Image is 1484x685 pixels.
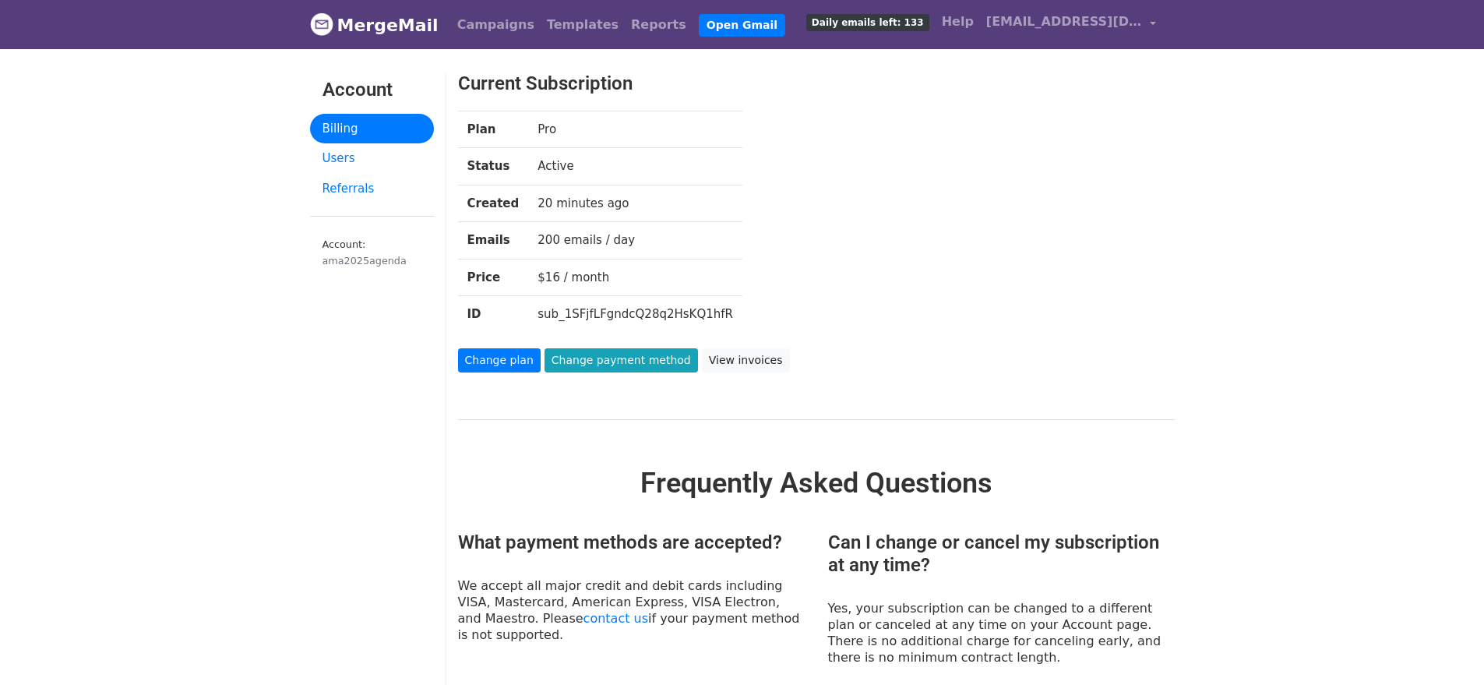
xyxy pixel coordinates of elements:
[458,259,529,296] th: Price
[458,148,529,185] th: Status
[528,148,742,185] td: Active
[806,14,929,31] span: Daily emails left: 133
[699,14,785,37] a: Open Gmail
[583,611,648,626] a: contact us
[310,114,434,144] a: Billing
[323,253,421,268] div: ama2025agenda
[310,9,439,41] a: MergeMail
[528,296,742,333] td: sub_1SFjfLFgndcQ28q2HsKQ1hfR
[458,531,805,554] h3: What payment methods are accepted?
[625,9,693,41] a: Reports
[541,9,625,41] a: Templates
[323,238,421,268] small: Account:
[528,111,742,148] td: Pro
[528,185,742,222] td: 20 minutes ago
[545,348,698,373] a: Change payment method
[800,6,936,37] a: Daily emails left: 133
[458,577,805,643] p: We accept all major credit and debit cards including VISA, Mastercard, American Express, VISA Ele...
[528,222,742,260] td: 200 emails / day
[458,72,1113,95] h3: Current Subscription
[828,531,1175,577] h3: Can I change or cancel my subscription at any time?
[458,222,529,260] th: Emails
[451,9,541,41] a: Campaigns
[528,259,742,296] td: $16 / month
[702,348,790,373] a: View invoices
[310,143,434,174] a: Users
[458,467,1175,500] h2: Frequently Asked Questions
[980,6,1162,43] a: [EMAIL_ADDRESS][DOMAIN_NAME]
[458,296,529,333] th: ID
[458,111,529,148] th: Plan
[828,600,1175,666] p: Yes, your subscription can be changed to a different plan or canceled at any time on your Account...
[310,12,333,36] img: MergeMail logo
[310,174,434,204] a: Referrals
[936,6,980,37] a: Help
[323,79,421,101] h3: Account
[986,12,1142,31] span: [EMAIL_ADDRESS][DOMAIN_NAME]
[458,348,541,373] a: Change plan
[458,185,529,222] th: Created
